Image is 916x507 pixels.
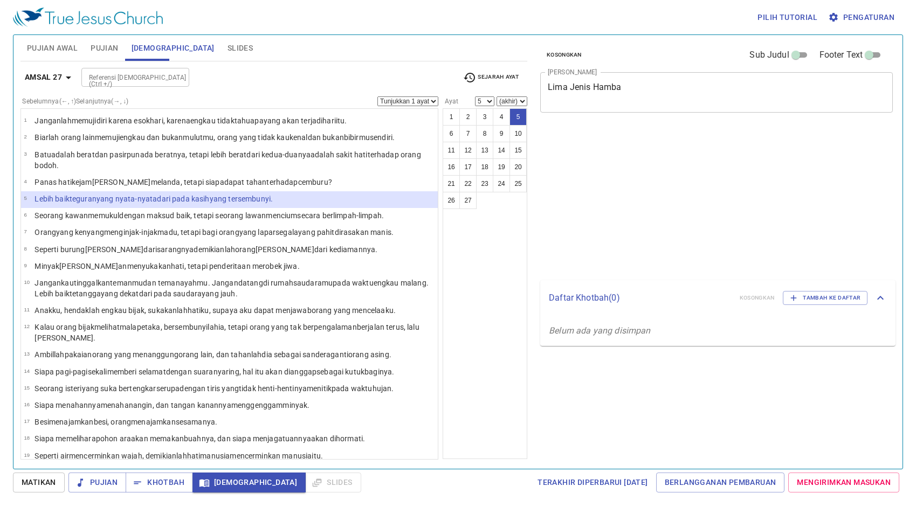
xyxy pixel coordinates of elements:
[35,115,347,126] p: Janganlah
[235,116,347,125] wh3808: tahu
[35,244,377,255] p: Seperti burung
[757,11,817,24] span: Pilih tutorial
[35,416,217,427] p: Besi
[382,211,384,220] wh6280: .
[391,228,394,237] wh4966: .
[493,125,510,142] button: 9
[35,450,323,461] p: Seperti air
[35,279,428,298] wh251: pada waktu
[261,350,391,359] wh2254: dia sebagai sandera
[283,434,365,443] wh8104: tuannya
[56,228,394,237] wh5315: yang kenyang
[24,212,26,218] span: 6
[266,178,332,186] wh5975: terhadap
[107,418,217,426] wh1270: , orang
[35,279,428,298] wh408: datang
[459,125,477,142] button: 7
[69,452,323,460] wh4325: mencerminkan wajah
[35,323,419,342] wh5641: ia, tetapi orang yang tak berpengalaman
[104,228,394,237] wh7649: menginjak-injak
[24,262,26,268] span: 9
[97,195,273,203] wh8433: yang nyata-nyata
[57,161,59,170] wh191: .
[35,132,395,143] p: Biarlah orang lain
[443,98,458,105] label: Ayat
[120,133,395,142] wh1984: engkau dan bukan
[322,116,347,125] wh3205: hari
[235,245,377,254] wh3651: orang
[373,384,394,393] wh3117: hujan
[314,245,378,254] wh5074: dari kediamannya
[24,351,30,357] span: 13
[209,306,396,315] wh3820: , supaya aku dapat menjawab
[459,158,477,176] button: 17
[239,367,395,376] wh1419: , hal itu akan dianggap
[264,116,347,125] wh4100: yang akan terjadi
[35,383,394,394] p: Seorang isteri
[335,228,394,237] wh4751: dirasakan manis
[24,117,26,123] span: 1
[540,280,896,316] div: Daftar Khotbah(0)KosongkanTambah ke Daftar
[91,41,118,55] span: Pujian
[70,195,273,203] wh2896: teguran
[35,150,421,170] wh3514: dan pasirpun
[163,116,347,125] wh3117: , karena
[476,142,493,159] button: 13
[107,367,395,376] wh7925: memberi selamat
[826,8,899,27] button: Pengaturan
[509,108,527,126] button: 5
[101,401,310,409] wh6845: menahan
[389,350,391,359] wh5237: .
[459,192,477,209] button: 27
[476,175,493,192] button: 23
[215,418,217,426] wh7453: .
[188,306,396,315] wh8056: hatiku
[35,193,273,204] p: Lebih baik
[35,150,421,170] wh5192: , tetapi lebih berat
[35,323,419,342] wh6175: melihat
[783,291,867,305] button: Tambah ke Daftar
[35,279,428,298] wh935: di rumah
[94,418,218,426] wh2300: besi
[298,262,300,270] wh5315: .
[22,98,128,105] label: Sebelumnya (←, ↑) Selanjutnya (→, ↓)
[92,178,332,186] wh395: [PERSON_NAME]
[493,158,510,176] button: 19
[463,71,519,84] span: Sejarah Ayat
[213,367,395,376] wh6963: nyaring
[96,434,365,443] wh5341: pohon ara
[298,178,332,186] wh6440: cemburu
[363,434,365,443] wh3513: .
[68,473,126,492] button: Pujian
[35,149,435,171] p: Batu
[176,418,218,426] wh2300: sesamanya
[381,306,396,315] wh2778: aku.
[151,178,332,186] wh639: melanda
[35,279,428,298] wh1004: saudaramu
[132,41,215,55] span: [DEMOGRAPHIC_DATA]
[250,116,347,125] wh3045: apa
[212,350,391,359] wh2114: , dan tahanlah
[192,473,306,492] button: [DEMOGRAPHIC_DATA]
[239,384,394,393] wh1812: tidak henti-hentinya
[307,401,309,409] wh8081: .
[156,384,394,393] wh4066: serupa
[190,211,384,220] wh539: , tetapi seorang lawan
[201,476,297,489] span: [DEMOGRAPHIC_DATA]
[35,305,396,316] p: Anakku
[548,82,885,102] textarea: Lima Jenis Hamba
[236,289,238,298] wh7350: .
[271,195,273,203] wh5641: .
[177,228,394,237] wh5317: , tetapi bagi orang
[312,306,396,315] wh7725: orang yang mencela
[788,473,899,492] a: Mengirimkan Masukan
[72,178,332,186] wh2534: kejam
[24,418,30,424] span: 17
[348,350,391,359] wh1157: orang asing
[24,323,30,329] span: 12
[180,384,394,393] wh7737: dengan tiris yang
[24,452,30,458] span: 19
[157,245,377,254] wh4480: sarangnya
[85,245,378,254] wh6833: [PERSON_NAME]
[25,71,62,84] b: Amsal 27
